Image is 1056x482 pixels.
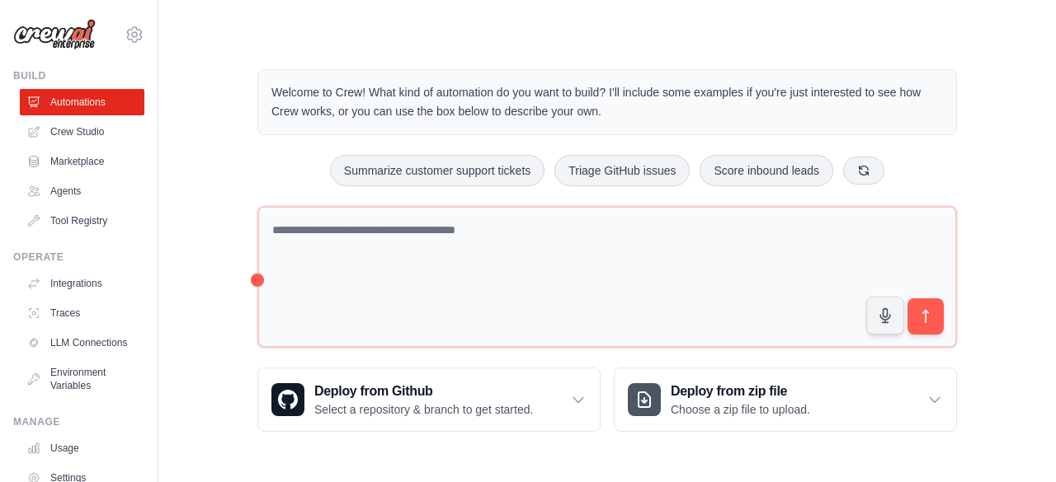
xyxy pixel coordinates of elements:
[671,381,810,401] h3: Deploy from zip file
[20,119,144,145] a: Crew Studio
[671,401,810,418] p: Choose a zip file to upload.
[314,401,533,418] p: Select a repository & branch to get started.
[20,89,144,115] a: Automations
[13,415,144,428] div: Manage
[20,330,144,356] a: LLM Connections
[13,69,144,82] div: Build
[20,270,144,297] a: Integrations
[20,359,144,399] a: Environment Variables
[13,19,96,50] img: Logo
[20,300,144,326] a: Traces
[330,155,544,186] button: Summarize customer support tickets
[271,83,943,121] p: Welcome to Crew! What kind of automation do you want to build? I'll include some examples if you'...
[20,178,144,204] a: Agents
[20,208,144,234] a: Tool Registry
[13,250,144,264] div: Operate
[554,155,690,186] button: Triage GitHub issues
[314,381,533,401] h3: Deploy from Github
[700,155,833,186] button: Score inbound leads
[20,148,144,175] a: Marketplace
[20,435,144,461] a: Usage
